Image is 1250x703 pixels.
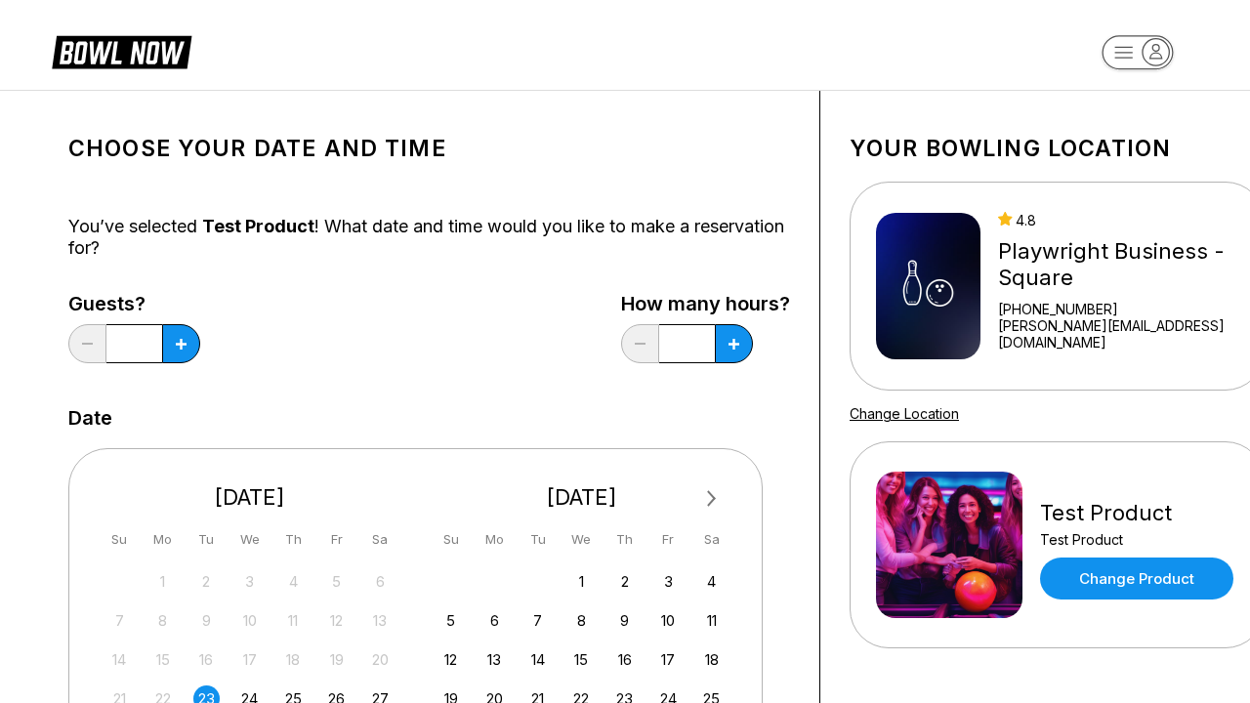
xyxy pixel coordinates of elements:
[280,607,307,634] div: Not available Thursday, September 11th, 2025
[106,526,133,553] div: Su
[280,526,307,553] div: Th
[323,607,350,634] div: Not available Friday, September 12th, 2025
[68,293,200,314] label: Guests?
[524,526,551,553] div: Tu
[568,607,595,634] div: Choose Wednesday, October 8th, 2025
[611,607,638,634] div: Choose Thursday, October 9th, 2025
[367,646,394,673] div: Not available Saturday, September 20th, 2025
[437,646,464,673] div: Choose Sunday, October 12th, 2025
[621,293,790,314] label: How many hours?
[68,407,112,429] label: Date
[149,607,176,634] div: Not available Monday, September 8th, 2025
[437,607,464,634] div: Choose Sunday, October 5th, 2025
[367,607,394,634] div: Not available Saturday, September 13th, 2025
[481,646,508,673] div: Choose Monday, October 13th, 2025
[323,526,350,553] div: Fr
[323,646,350,673] div: Not available Friday, September 19th, 2025
[431,484,733,511] div: [DATE]
[437,526,464,553] div: Su
[149,646,176,673] div: Not available Monday, September 15th, 2025
[998,212,1238,228] div: 4.8
[998,317,1238,351] a: [PERSON_NAME][EMAIL_ADDRESS][DOMAIN_NAME]
[106,607,133,634] div: Not available Sunday, September 7th, 2025
[611,646,638,673] div: Choose Thursday, October 16th, 2025
[99,484,401,511] div: [DATE]
[193,607,220,634] div: Not available Tuesday, September 9th, 2025
[236,607,263,634] div: Not available Wednesday, September 10th, 2025
[202,216,314,236] span: Test Product
[696,483,728,515] button: Next Month
[655,526,682,553] div: Fr
[611,568,638,595] div: Choose Thursday, October 2nd, 2025
[876,472,1022,618] img: Test Product
[524,646,551,673] div: Choose Tuesday, October 14th, 2025
[236,568,263,595] div: Not available Wednesday, September 3rd, 2025
[1040,558,1233,600] a: Change Product
[323,568,350,595] div: Not available Friday, September 5th, 2025
[998,238,1238,291] div: Playwright Business - Square
[149,526,176,553] div: Mo
[850,405,959,422] a: Change Location
[367,526,394,553] div: Sa
[1040,500,1233,526] div: Test Product
[655,607,682,634] div: Choose Friday, October 10th, 2025
[68,135,790,162] h1: Choose your Date and time
[568,646,595,673] div: Choose Wednesday, October 15th, 2025
[698,646,725,673] div: Choose Saturday, October 18th, 2025
[698,607,725,634] div: Choose Saturday, October 11th, 2025
[481,607,508,634] div: Choose Monday, October 6th, 2025
[193,526,220,553] div: Tu
[193,646,220,673] div: Not available Tuesday, September 16th, 2025
[280,568,307,595] div: Not available Thursday, September 4th, 2025
[568,568,595,595] div: Choose Wednesday, October 1st, 2025
[68,216,790,259] div: You’ve selected ! What date and time would you like to make a reservation for?
[655,568,682,595] div: Choose Friday, October 3rd, 2025
[876,213,980,359] img: Playwright Business - Square
[236,526,263,553] div: We
[998,301,1238,317] div: [PHONE_NUMBER]
[193,568,220,595] div: Not available Tuesday, September 2nd, 2025
[698,526,725,553] div: Sa
[106,646,133,673] div: Not available Sunday, September 14th, 2025
[611,526,638,553] div: Th
[149,568,176,595] div: Not available Monday, September 1st, 2025
[481,526,508,553] div: Mo
[280,646,307,673] div: Not available Thursday, September 18th, 2025
[524,607,551,634] div: Choose Tuesday, October 7th, 2025
[367,568,394,595] div: Not available Saturday, September 6th, 2025
[698,568,725,595] div: Choose Saturday, October 4th, 2025
[568,526,595,553] div: We
[236,646,263,673] div: Not available Wednesday, September 17th, 2025
[1040,531,1233,548] div: Test Product
[655,646,682,673] div: Choose Friday, October 17th, 2025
